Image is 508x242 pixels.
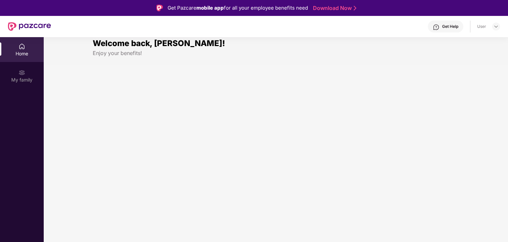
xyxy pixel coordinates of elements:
img: Stroke [354,5,356,12]
img: svg+xml;base64,PHN2ZyBpZD0iSG9tZSIgeG1sbnM9Imh0dHA6Ly93d3cudzMub3JnLzIwMDAvc3ZnIiB3aWR0aD0iMjAiIG... [19,43,25,50]
div: Get Help [442,24,458,29]
img: svg+xml;base64,PHN2ZyBpZD0iSGVscC0zMngzMiIgeG1sbnM9Imh0dHA6Ly93d3cudzMub3JnLzIwMDAvc3ZnIiB3aWR0aD... [433,24,439,30]
div: Enjoy your benefits! [93,50,459,57]
img: svg+xml;base64,PHN2ZyBpZD0iRHJvcGRvd24tMzJ4MzIiIHhtbG5zPSJodHRwOi8vd3d3LnczLm9yZy8yMDAwL3N2ZyIgd2... [493,24,499,29]
span: Welcome back, [PERSON_NAME]! [93,38,225,48]
div: Get Pazcare for all your employee benefits need [168,4,308,12]
strong: mobile app [196,5,224,11]
div: User [477,24,486,29]
img: svg+xml;base64,PHN2ZyB3aWR0aD0iMjAiIGhlaWdodD0iMjAiIHZpZXdCb3g9IjAgMCAyMCAyMCIgZmlsbD0ibm9uZSIgeG... [19,69,25,76]
a: Download Now [313,5,354,12]
img: New Pazcare Logo [8,22,51,31]
img: Logo [156,5,163,11]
